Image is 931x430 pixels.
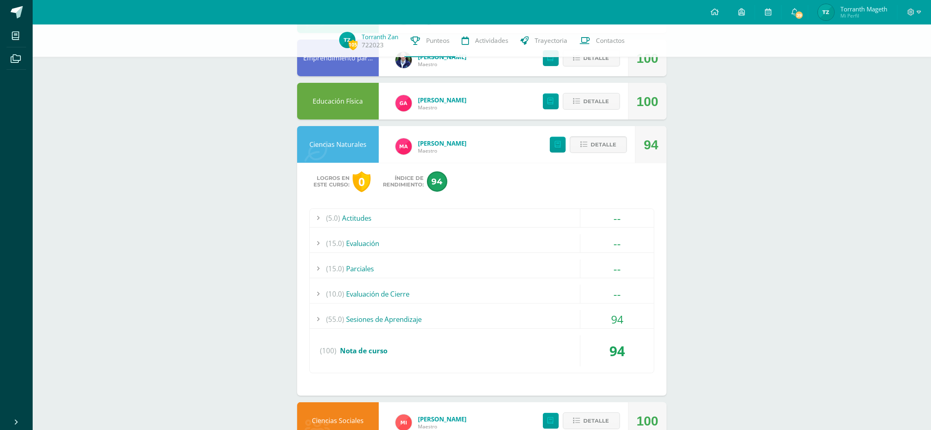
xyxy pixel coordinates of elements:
span: Torranth Mageth [840,5,887,13]
div: 100 [637,40,658,77]
span: (15.0) [326,234,344,253]
div: Educación Física [297,83,379,120]
span: Maestro [418,147,467,154]
a: [PERSON_NAME] [418,139,467,147]
img: a8385ae7020070dbc8f801ebe82fbf1a.png [396,138,412,155]
div: Sesiones de Aprendizaje [310,310,654,328]
span: Maestro [418,104,467,111]
a: [PERSON_NAME] [418,96,467,104]
a: [PERSON_NAME] [418,415,467,423]
a: Trayectoria [514,24,573,57]
div: -- [580,234,654,253]
span: 94 [427,171,447,192]
span: Mi Perfil [840,12,887,19]
button: Detalle [563,412,620,429]
div: Evaluación de Cierre [310,285,654,303]
div: 94 [580,310,654,328]
div: Emprendimiento para la Productividad [297,40,379,76]
span: Detalle [591,137,616,152]
span: 105 [349,40,358,50]
button: Detalle [570,136,627,153]
span: Nota de curso [340,346,387,355]
button: Detalle [563,50,620,66]
a: Contactos [573,24,631,57]
div: Evaluación [310,234,654,253]
span: (55.0) [326,310,344,328]
div: -- [580,209,654,227]
span: Maestro [418,423,467,430]
span: (100) [320,335,336,366]
div: Parciales [310,259,654,278]
span: (15.0) [326,259,344,278]
div: 94 [580,335,654,366]
span: 39 [795,11,804,20]
a: 722023 [362,41,384,49]
a: Torranth Zan [362,33,398,41]
span: Logros en este curso: [313,175,349,188]
div: 100 [637,83,658,120]
span: Trayectoria [535,36,567,45]
span: Actividades [475,36,508,45]
a: Actividades [456,24,514,57]
img: b52942678782925ea90e43b8e6f65428.png [339,32,356,48]
span: (10.0) [326,285,344,303]
span: Detalle [584,413,609,428]
span: Detalle [584,51,609,66]
div: 0 [353,171,371,192]
div: -- [580,285,654,303]
div: -- [580,259,654,278]
span: Punteos [426,36,449,45]
a: Punteos [404,24,456,57]
div: Actitudes [310,209,654,227]
img: 8bdaf5dda11d7a15ab02b5028acf736c.png [396,95,412,111]
button: Detalle [563,93,620,110]
img: 8cc4a9626247cd43eb92cada0100e39f.png [396,52,412,68]
div: 94 [644,126,658,163]
span: (5.0) [326,209,340,227]
img: b52942678782925ea90e43b8e6f65428.png [818,4,834,20]
div: Ciencias Naturales [297,126,379,163]
span: Contactos [596,36,624,45]
span: Índice de Rendimiento: [383,175,424,188]
span: Maestro [418,61,467,68]
span: Detalle [584,94,609,109]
